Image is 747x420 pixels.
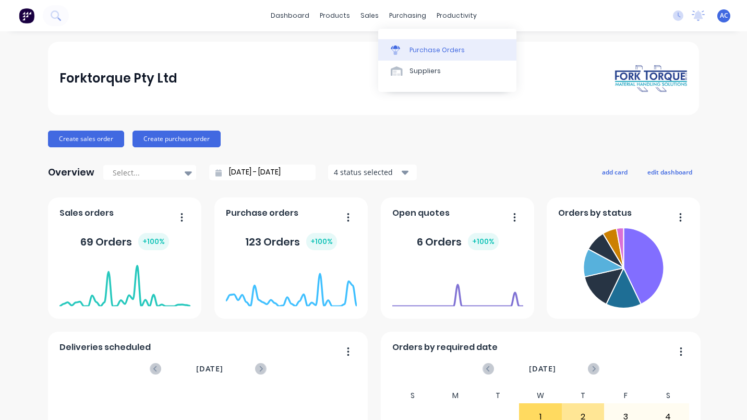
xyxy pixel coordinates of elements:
div: W [519,388,562,403]
div: Overview [48,162,94,183]
div: purchasing [384,8,431,24]
div: sales [355,8,384,24]
span: AC [720,11,728,20]
div: S [647,388,690,403]
div: Suppliers [409,66,441,76]
div: products [315,8,355,24]
button: Create purchase order [132,131,221,147]
div: 123 Orders [245,233,337,250]
button: Create sales order [48,131,124,147]
button: 4 status selected [328,165,417,180]
div: productivity [431,8,482,24]
span: [DATE] [529,363,556,375]
div: T [562,388,605,403]
a: Purchase Orders [378,39,516,60]
span: [DATE] [196,363,223,375]
div: M [434,388,477,403]
div: T [477,388,520,403]
div: F [604,388,647,403]
div: S [392,388,435,403]
div: 6 Orders [417,233,499,250]
div: + 100 % [306,233,337,250]
img: Forktorque Pty Ltd [615,64,688,93]
span: Open quotes [392,207,450,219]
button: edit dashboard [641,165,699,179]
span: Sales orders [59,207,114,219]
a: Suppliers [378,61,516,81]
span: Purchase orders [226,207,298,219]
div: + 100 % [468,233,499,250]
div: Purchase Orders [409,45,465,55]
span: Orders by status [558,207,632,219]
img: Factory [19,8,34,24]
div: + 100 % [138,233,169,250]
div: Forktorque Pty Ltd [59,68,177,89]
a: dashboard [266,8,315,24]
button: add card [595,165,634,179]
div: 4 status selected [334,167,400,178]
div: 69 Orders [80,233,169,250]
